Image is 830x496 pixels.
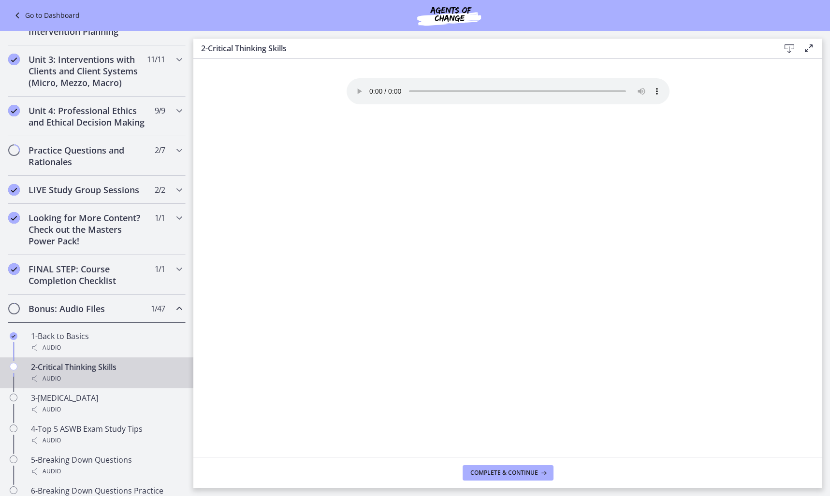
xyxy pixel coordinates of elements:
[155,105,165,116] span: 9 / 9
[29,212,146,247] h2: Looking for More Content? Check out the Masters Power Pack!
[391,4,507,27] img: Agents of Change
[31,342,182,354] div: Audio
[31,392,182,415] div: 3-[MEDICAL_DATA]
[31,435,182,446] div: Audio
[8,212,20,224] i: Completed
[29,263,146,286] h2: FINAL STEP: Course Completion Checklist
[8,263,20,275] i: Completed
[31,404,182,415] div: Audio
[31,423,182,446] div: 4-Top 5 ASWB Exam Study Tips
[8,54,20,65] i: Completed
[29,144,146,168] h2: Practice Questions and Rationales
[155,184,165,196] span: 2 / 2
[10,332,17,340] i: Completed
[151,303,165,314] span: 1 / 47
[8,184,20,196] i: Completed
[31,361,182,384] div: 2-Critical Thinking Skills
[147,54,165,65] span: 11 / 11
[29,54,146,88] h2: Unit 3: Interventions with Clients and Client Systems (Micro, Mezzo, Macro)
[470,469,538,477] span: Complete & continue
[201,43,764,54] h3: 2-Critical Thinking Skills
[155,212,165,224] span: 1 / 1
[155,144,165,156] span: 2 / 7
[29,105,146,128] h2: Unit 4: Professional Ethics and Ethical Decision Making
[31,373,182,384] div: Audio
[31,466,182,477] div: Audio
[155,263,165,275] span: 1 / 1
[8,105,20,116] i: Completed
[12,10,80,21] a: Go to Dashboard
[29,184,146,196] h2: LIVE Study Group Sessions
[31,330,182,354] div: 1-Back to Basics
[29,303,146,314] h2: Bonus: Audio Files
[463,465,553,481] button: Complete & continue
[31,454,182,477] div: 5-Breaking Down Questions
